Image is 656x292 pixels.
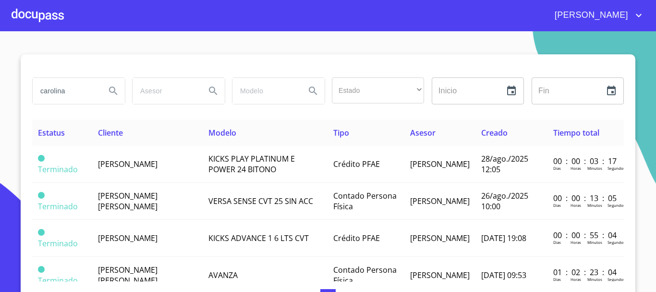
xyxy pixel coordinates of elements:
[38,192,45,199] span: Terminado
[98,127,123,138] span: Cliente
[587,240,602,245] p: Minutos
[481,233,526,243] span: [DATE] 19:08
[332,77,424,103] div: ​
[302,79,325,102] button: Search
[98,190,158,212] span: [PERSON_NAME] [PERSON_NAME]
[208,270,238,280] span: AVANZA
[410,159,470,169] span: [PERSON_NAME]
[102,79,125,102] button: Search
[571,203,581,208] p: Horas
[553,165,561,171] p: Dias
[38,266,45,273] span: Terminado
[333,190,397,212] span: Contado Persona Física
[553,193,618,203] p: 00 : 00 : 13 : 05
[410,127,436,138] span: Asesor
[571,165,581,171] p: Horas
[553,203,561,208] p: Dias
[587,277,602,282] p: Minutos
[481,127,508,138] span: Creado
[410,196,470,206] span: [PERSON_NAME]
[38,155,45,162] span: Terminado
[208,233,309,243] span: KICKS ADVANCE 1 6 LTS CVT
[410,233,470,243] span: [PERSON_NAME]
[410,270,470,280] span: [PERSON_NAME]
[38,238,78,249] span: Terminado
[481,153,528,175] span: 28/ago./2025 12:05
[98,265,158,286] span: [PERSON_NAME] [PERSON_NAME]
[333,265,397,286] span: Contado Persona Física
[38,275,78,286] span: Terminado
[571,240,581,245] p: Horas
[333,159,380,169] span: Crédito PFAE
[571,277,581,282] p: Horas
[202,79,225,102] button: Search
[38,127,65,138] span: Estatus
[587,203,602,208] p: Minutos
[553,267,618,278] p: 01 : 02 : 23 : 04
[208,127,236,138] span: Modelo
[208,196,313,206] span: VERSA SENSE CVT 25 SIN ACC
[133,78,198,104] input: search
[607,203,625,208] p: Segundos
[607,165,625,171] p: Segundos
[587,165,602,171] p: Minutos
[38,229,45,236] span: Terminado
[553,230,618,241] p: 00 : 00 : 55 : 04
[553,277,561,282] p: Dias
[98,159,158,169] span: [PERSON_NAME]
[553,240,561,245] p: Dias
[38,201,78,212] span: Terminado
[553,127,599,138] span: Tiempo total
[547,8,644,23] button: account of current user
[481,190,528,212] span: 26/ago./2025 10:00
[232,78,298,104] input: search
[553,156,618,166] p: 00 : 00 : 03 : 17
[333,127,349,138] span: Tipo
[607,240,625,245] p: Segundos
[38,164,78,175] span: Terminado
[208,153,295,175] span: KICKS PLAY PLATINUM E POWER 24 BITONO
[98,233,158,243] span: [PERSON_NAME]
[547,8,633,23] span: [PERSON_NAME]
[333,233,380,243] span: Crédito PFAE
[607,277,625,282] p: Segundos
[33,78,98,104] input: search
[481,270,526,280] span: [DATE] 09:53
